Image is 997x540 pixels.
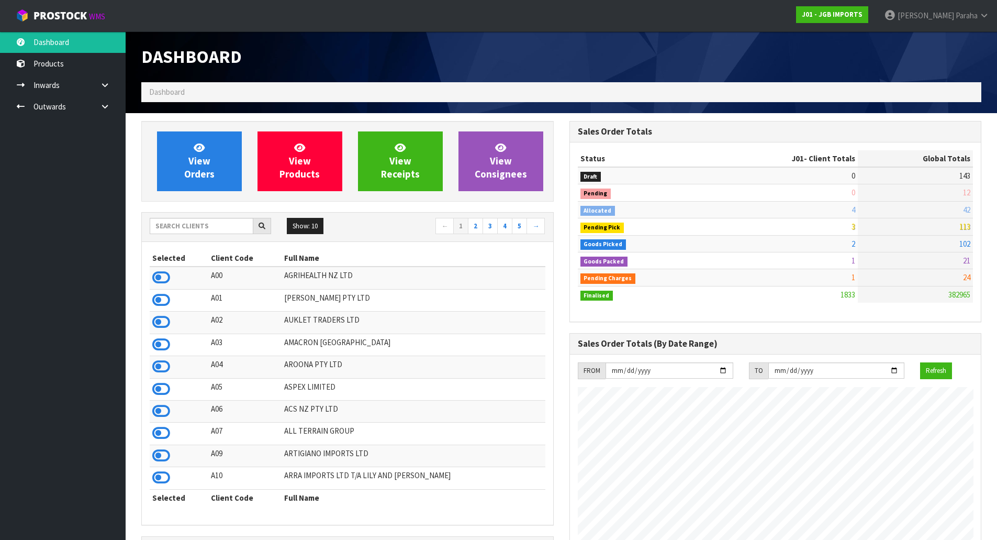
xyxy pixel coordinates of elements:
div: TO [749,362,768,379]
a: J01 - JGB IMPORTS [796,6,868,23]
th: Client Code [208,489,282,506]
span: Pending Pick [580,223,624,233]
th: Selected [150,250,208,267]
span: 12 [963,188,970,197]
img: cube-alt.png [16,9,29,22]
span: ProStock [33,9,87,23]
td: AROONA PTY LTD [282,356,545,378]
th: Selected [150,489,208,506]
td: AUKLET TRADERS LTD [282,312,545,334]
span: 4 [852,205,855,215]
span: View Consignees [475,141,527,181]
a: 5 [512,218,527,235]
span: 1 [852,272,855,282]
td: ARTIGIANO IMPORTS LTD [282,445,545,467]
th: Client Code [208,250,282,267]
span: Dashboard [149,87,185,97]
div: FROM [578,362,606,379]
span: Goods Packed [580,257,628,267]
span: 0 [852,188,855,197]
td: A06 [208,400,282,422]
a: ViewReceipts [358,131,443,191]
td: A07 [208,423,282,445]
a: ← [435,218,454,235]
a: 1 [453,218,468,235]
input: Search clients [150,218,253,234]
span: 102 [959,239,970,249]
td: AMACRON [GEOGRAPHIC_DATA] [282,334,545,356]
td: ACS NZ PTY LTD [282,400,545,422]
a: → [526,218,545,235]
td: A00 [208,267,282,289]
span: 382965 [948,290,970,300]
th: Full Name [282,489,545,506]
nav: Page navigation [355,218,545,236]
th: Full Name [282,250,545,267]
td: A01 [208,289,282,311]
span: Pending Charges [580,273,636,284]
th: - Client Totals [709,150,858,167]
span: View Orders [184,141,215,181]
td: [PERSON_NAME] PTY LTD [282,289,545,311]
span: 24 [963,272,970,282]
a: 3 [483,218,498,235]
td: A05 [208,378,282,400]
button: Refresh [920,362,952,379]
span: 3 [852,222,855,232]
a: ViewProducts [257,131,342,191]
a: ViewOrders [157,131,242,191]
td: A10 [208,467,282,489]
td: A04 [208,356,282,378]
td: A09 [208,445,282,467]
span: Dashboard [141,46,242,68]
span: 113 [959,222,970,232]
span: Allocated [580,206,615,216]
th: Status [578,150,709,167]
span: 21 [963,256,970,266]
a: ViewConsignees [458,131,543,191]
span: Goods Picked [580,239,626,250]
span: 1833 [841,290,855,300]
span: 143 [959,171,970,181]
span: View Receipts [381,141,420,181]
span: Paraha [956,10,978,20]
strong: J01 - JGB IMPORTS [802,10,862,19]
a: 4 [497,218,512,235]
span: Pending [580,189,611,199]
td: ALL TERRAIN GROUP [282,423,545,445]
span: J01 [792,153,804,163]
th: Global Totals [858,150,973,167]
a: 2 [468,218,483,235]
span: 0 [852,171,855,181]
td: A03 [208,334,282,356]
h3: Sales Order Totals [578,127,973,137]
span: [PERSON_NAME] [898,10,954,20]
span: 1 [852,256,855,266]
h3: Sales Order Totals (By Date Range) [578,339,973,349]
td: ASPEX LIMITED [282,378,545,400]
span: 42 [963,205,970,215]
span: 2 [852,239,855,249]
td: A02 [208,312,282,334]
td: ARRA IMPORTS LTD T/A LILY AND [PERSON_NAME] [282,467,545,489]
small: WMS [89,12,105,21]
span: Finalised [580,291,613,301]
button: Show: 10 [287,218,323,235]
td: AGRIHEALTH NZ LTD [282,267,545,289]
span: View Products [279,141,320,181]
span: Draft [580,172,601,182]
